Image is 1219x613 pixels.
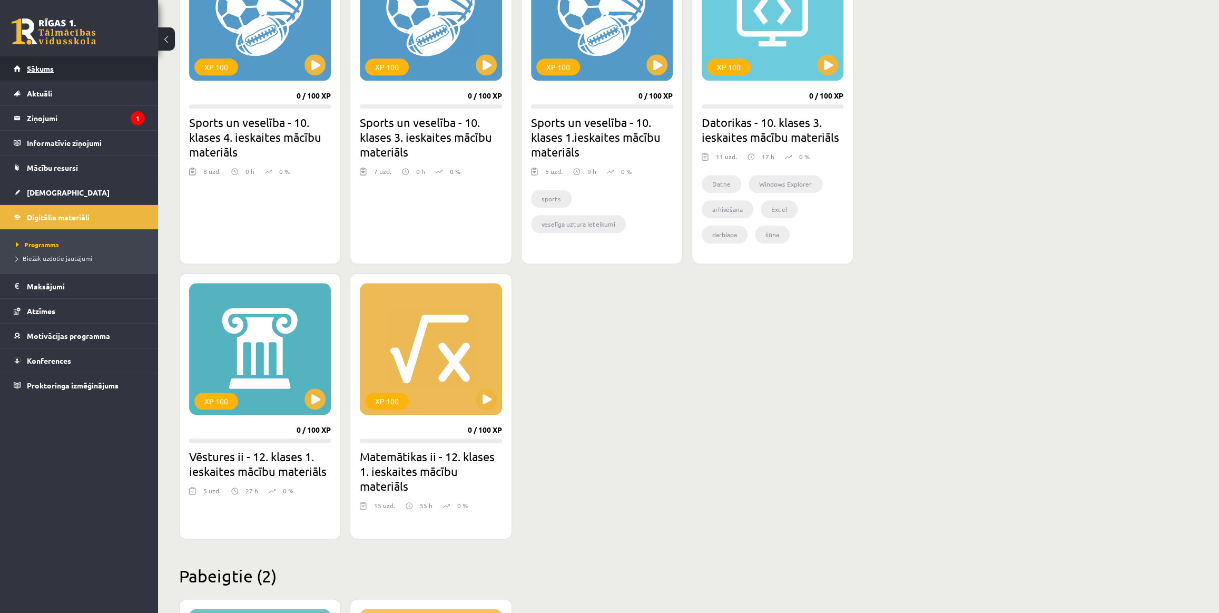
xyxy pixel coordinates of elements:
a: Konferences [14,348,145,373]
h2: Sports un veselība - 10. klases 4. ieskaites mācību materiāls [189,115,331,159]
p: 0 h [416,167,425,176]
div: XP 100 [707,59,751,75]
p: 17 h [762,152,774,161]
span: Sākums [27,64,54,73]
li: darblapa [702,226,748,244]
a: Proktoringa izmēģinājums [14,373,145,397]
span: Proktoringa izmēģinājums [27,381,119,390]
li: arhivēšana [702,200,753,218]
div: XP 100 [365,59,409,75]
span: Motivācijas programma [27,331,110,340]
p: 9 h [587,167,596,176]
a: Maksājumi [14,274,145,298]
p: 0 % [621,167,632,176]
a: Mācību resursi [14,155,145,180]
h2: Datorikas - 10. klases 3. ieskaites mācību materiāls [702,115,843,144]
div: 11 uzd. [716,152,737,168]
span: Aktuāli [27,89,52,98]
h2: Sports un veselība - 10. klases 3. ieskaites mācību materiāls [360,115,502,159]
h2: Sports un veselība - 10. klases 1.ieskaites mācību materiāls [531,115,673,159]
li: Datne [702,175,741,193]
div: 7 uzd. [374,167,391,182]
div: XP 100 [365,393,409,410]
li: Windows Explorer [749,175,822,193]
span: Konferences [27,356,71,365]
p: 27 h [245,486,258,495]
div: 5 uzd. [545,167,563,182]
a: Aktuāli [14,81,145,105]
p: 0 h [245,167,254,176]
p: 55 h [420,501,432,510]
i: 1 [131,111,145,125]
span: [DEMOGRAPHIC_DATA] [27,188,110,197]
div: 15 uzd. [374,501,395,517]
a: Atzīmes [14,299,145,323]
span: Mācību resursi [27,163,78,172]
p: 0 % [799,152,810,161]
div: XP 100 [194,59,238,75]
li: veselīga uztura ieteikumi [531,215,626,233]
span: Programma [16,240,59,249]
div: XP 100 [194,393,238,410]
p: 0 % [279,167,290,176]
a: Ziņojumi1 [14,106,145,130]
span: Biežāk uzdotie jautājumi [16,254,92,262]
a: Motivācijas programma [14,324,145,348]
span: Atzīmes [27,306,55,316]
a: Biežāk uzdotie jautājumi [16,254,148,263]
p: 0 % [283,486,293,495]
div: 8 uzd. [203,167,221,182]
legend: Informatīvie ziņojumi [27,131,145,155]
a: [DEMOGRAPHIC_DATA] [14,180,145,205]
li: šūna [755,226,790,244]
legend: Maksājumi [27,274,145,298]
legend: Ziņojumi [27,106,145,130]
p: 0 % [450,167,460,176]
a: Sākums [14,56,145,81]
li: sports [531,190,572,208]
div: 5 uzd. [203,486,221,502]
p: 0 % [457,501,468,510]
h2: Pabeigtie (2) [179,566,853,586]
h2: Vēstures ii - 12. klases 1. ieskaites mācību materiāls [189,449,331,479]
div: XP 100 [536,59,580,75]
a: Programma [16,240,148,249]
a: Informatīvie ziņojumi [14,131,145,155]
li: Excel [761,200,798,218]
a: Digitālie materiāli [14,205,145,229]
a: Rīgas 1. Tālmācības vidusskola [12,18,96,45]
h2: Matemātikas ii - 12. klases 1. ieskaites mācību materiāls [360,449,502,493]
span: Digitālie materiāli [27,212,90,222]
